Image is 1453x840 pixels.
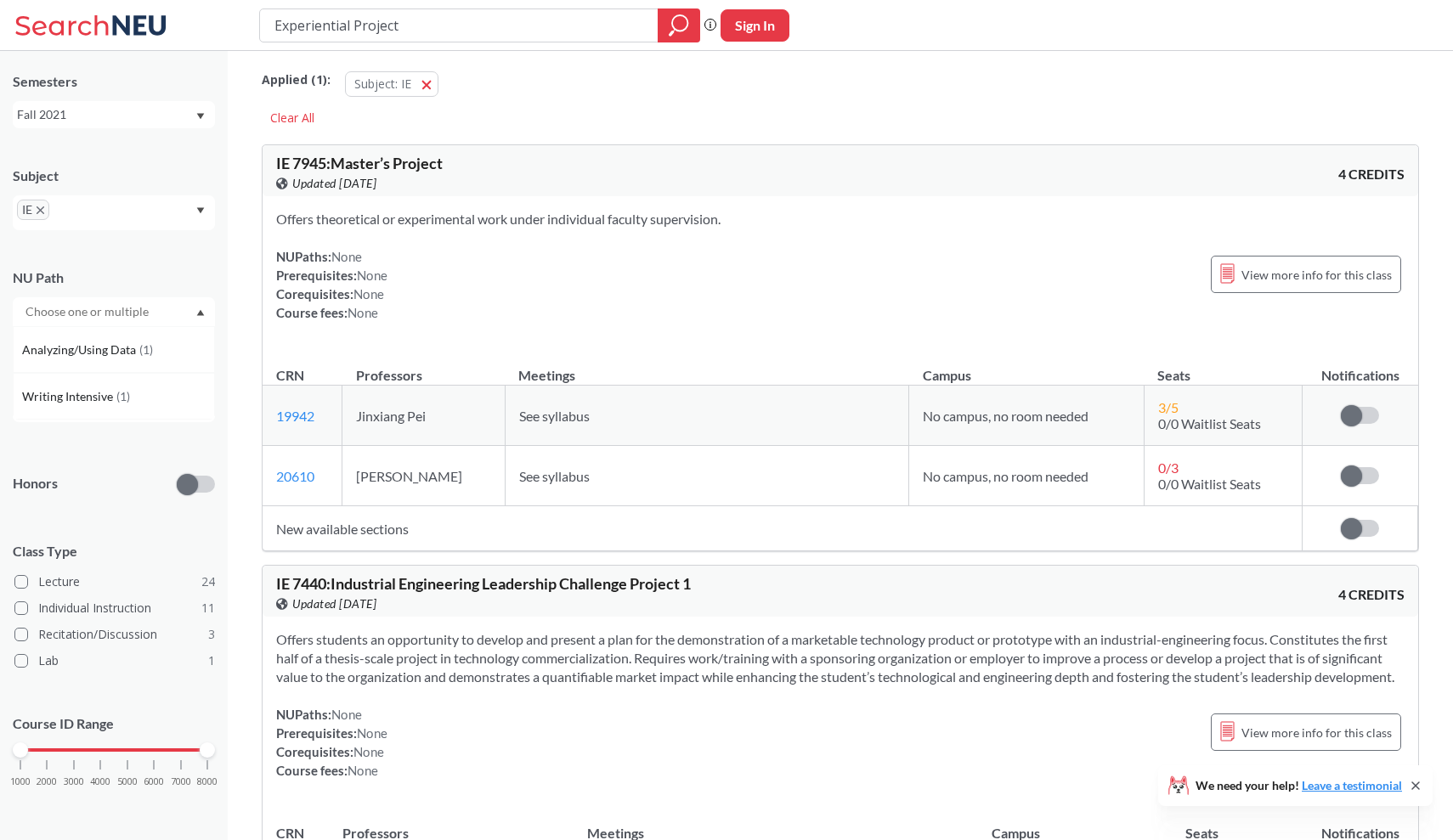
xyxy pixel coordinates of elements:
[208,625,215,644] span: 3
[276,366,304,385] div: CRN
[37,206,44,214] svg: X to remove pill
[10,777,31,786] span: 1000
[1303,349,1418,386] th: Notifications
[13,542,215,561] span: Class Type
[276,247,387,322] div: NUPaths: Prerequisites: Corequisites: Course fees:
[273,11,646,40] input: Class, professor, course number, "phrase"
[292,595,376,613] span: Updated [DATE]
[13,101,215,128] div: Fall 2021Dropdown arrow
[354,76,411,92] span: Subject: IE
[64,777,84,786] span: 3000
[276,705,387,780] div: NUPaths: Prerequisites: Corequisites: Course fees:
[197,777,218,786] span: 8000
[1338,165,1405,183] span: 4 CREDITS
[13,268,215,287] div: NU Path
[22,341,139,359] span: Analyzing/Using Data
[292,174,376,193] span: Updated [DATE]
[117,777,138,786] span: 5000
[276,468,314,484] a: 20610
[505,349,909,386] th: Meetings
[331,707,362,722] span: None
[1302,778,1402,792] a: Leave a testimonial
[1158,415,1261,431] span: 0/0 Waitlist Seats
[13,195,215,230] div: IEX to remove pillDropdown arrow
[14,571,215,593] label: Lecture
[14,597,215,619] label: Individual Instruction
[1241,264,1392,285] span: View more info for this class
[139,342,153,357] span: ( 1 )
[171,777,191,786] span: 7000
[276,211,721,227] span: Offers theoretical or experimental work under individual faculty supervision.
[116,389,130,403] span: ( 1 )
[1158,476,1261,492] span: 0/0 Waitlist Seats
[13,297,215,326] div: Dropdown arrowAnalyzing/Using Data(1)Writing Intensive(1)
[357,725,387,741] span: None
[17,302,160,322] input: Choose one or multiple
[909,386,1144,446] td: No campus, no room needed
[519,468,590,484] span: See syllabus
[144,777,164,786] span: 6000
[37,777,57,786] span: 2000
[331,249,362,264] span: None
[208,651,215,670] span: 1
[345,71,438,97] button: Subject: IE
[658,8,700,42] div: magnifying glass
[909,349,1144,386] th: Campus
[196,113,205,120] svg: Dropdown arrow
[17,200,49,220] span: IEX to remove pill
[909,446,1144,506] td: No campus, no room needed
[276,408,314,424] a: 19942
[17,105,195,124] div: Fall 2021
[22,387,116,406] span: Writing Intensive
[13,714,215,734] p: Course ID Range
[14,650,215,672] label: Lab
[348,305,378,320] span: None
[348,763,378,778] span: None
[357,268,387,283] span: None
[342,349,505,386] th: Professors
[201,572,215,591] span: 24
[1158,459,1179,476] span: 0 / 3
[1158,399,1179,415] span: 3 / 5
[262,70,331,89] span: Applied ( 1 ):
[13,166,215,185] div: Subject
[196,207,205,214] svg: Dropdown arrow
[1241,722,1392,743] span: View more info for this class
[353,286,384,302] span: None
[1144,349,1303,386] th: Seats
[196,309,205,316] svg: Dropdown arrow
[276,574,691,593] span: IE 7440 : Industrial Engineering Leadership Challenge Project 1
[342,446,505,506] td: [PERSON_NAME]
[1196,780,1402,792] span: We need your help!
[90,777,110,786] span: 4000
[669,14,689,37] svg: magnifying glass
[276,631,1394,685] span: Offers students an opportunity to develop and present a plan for the demonstration of a marketabl...
[13,72,215,91] div: Semesters
[14,623,215,646] label: Recitation/Discussion
[263,506,1303,551] td: New available sections
[1338,585,1405,604] span: 4 CREDITS
[342,386,505,446] td: Jinxiang Pei
[201,599,215,617] span: 11
[13,474,58,493] p: Honors
[276,154,443,172] span: IE 7945 : Master’s Project
[721,9,789,42] button: Sign In
[262,105,323,131] div: Clear All
[353,744,384,759] span: None
[519,408,590,424] span: See syllabus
